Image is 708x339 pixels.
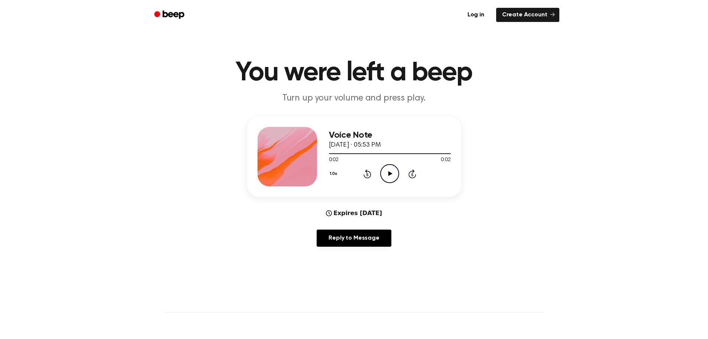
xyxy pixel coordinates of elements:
[149,8,191,22] a: Beep
[441,156,450,164] span: 0:02
[329,142,381,148] span: [DATE] · 05:53 PM
[211,92,497,105] p: Turn up your volume and press play.
[317,230,391,247] a: Reply to Message
[329,130,451,140] h3: Voice Note
[326,209,382,218] div: Expires [DATE]
[460,6,492,23] a: Log in
[329,156,339,164] span: 0:02
[496,8,559,22] a: Create Account
[164,60,544,86] h1: You were left a beep
[329,167,340,180] button: 1.0x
